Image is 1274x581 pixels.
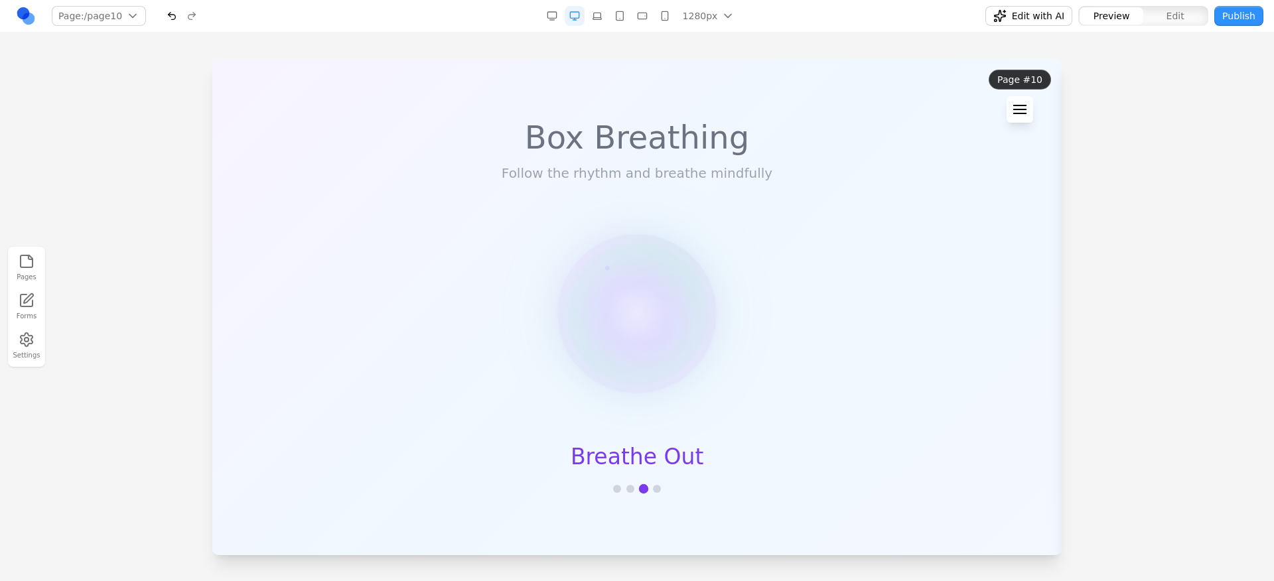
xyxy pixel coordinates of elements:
[212,59,1062,555] iframe: Preview
[1167,9,1184,23] span: Edit
[542,6,562,26] button: Desktop Wide
[677,6,738,26] button: 1280px
[587,6,607,26] button: Laptop
[632,6,652,26] button: Mobile Landscape
[655,6,675,26] button: Mobile
[1094,9,1130,23] span: Preview
[985,6,1072,26] button: Edit with AI
[12,290,41,324] a: Forms
[12,329,41,363] button: Settings
[52,6,146,26] button: Page:/page10
[289,62,560,94] h1: Box Breathing
[1012,9,1064,23] span: Edit with AI
[12,251,41,285] button: Pages
[565,6,585,26] button: Desktop
[610,6,630,26] button: Tablet
[358,385,491,411] p: Breathe Out
[289,105,560,123] p: Follow the rhythm and breathe mindfully
[1214,6,1263,26] button: Publish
